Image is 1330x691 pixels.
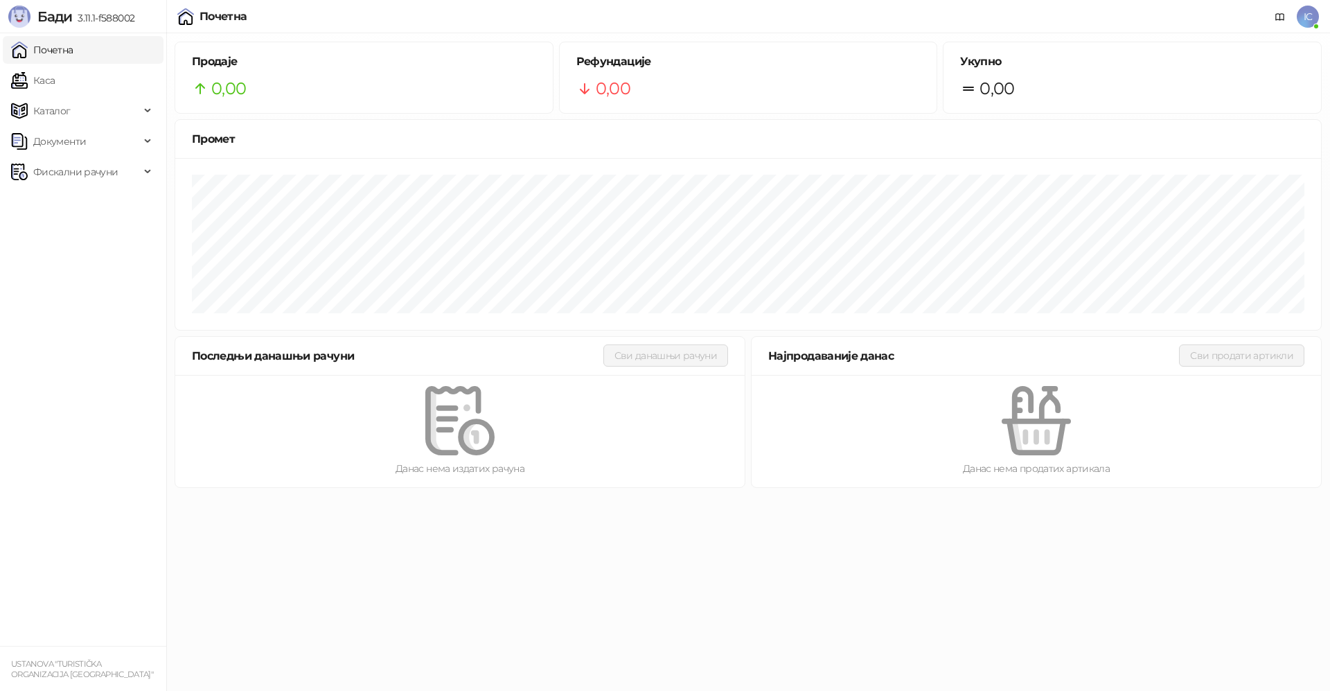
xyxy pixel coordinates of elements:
[979,76,1014,102] span: 0,00
[768,347,1179,365] div: Најпродаваније данас
[192,347,603,365] div: Последњи данашњи рачуни
[1297,6,1319,28] span: IC
[596,76,630,102] span: 0,00
[199,11,247,22] div: Почетна
[197,461,722,476] div: Данас нема издатих рачуна
[37,8,72,25] span: Бади
[603,344,728,367] button: Сви данашњи рачуни
[1179,344,1304,367] button: Сви продати артикли
[33,158,118,186] span: Фискални рачуни
[8,6,30,28] img: Logo
[1269,6,1291,28] a: Документација
[774,461,1299,476] div: Данас нема продатих артикала
[33,97,71,125] span: Каталог
[72,12,134,24] span: 3.11.1-f588002
[192,53,536,70] h5: Продаје
[960,53,1304,70] h5: Укупно
[33,128,86,155] span: Документи
[192,130,1304,148] div: Промет
[11,67,55,94] a: Каса
[11,659,153,679] small: USTANOVA "TURISTIČKA ORGANIZACIJA [GEOGRAPHIC_DATA]"
[211,76,246,102] span: 0,00
[576,53,921,70] h5: Рефундације
[11,36,73,64] a: Почетна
